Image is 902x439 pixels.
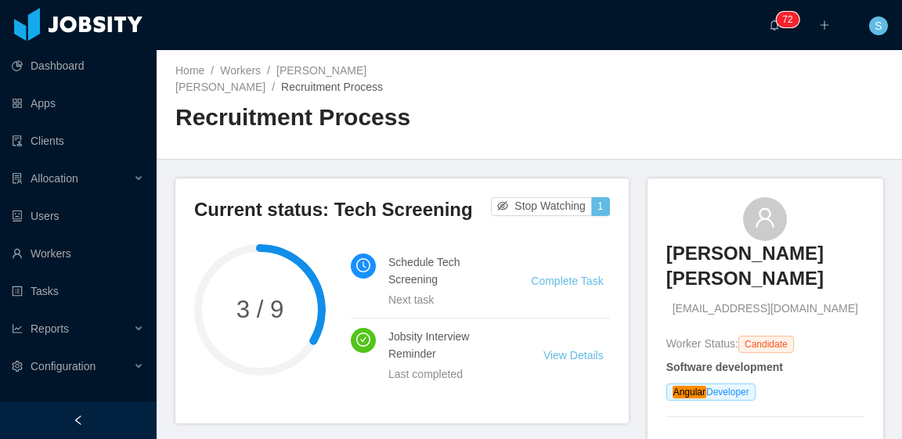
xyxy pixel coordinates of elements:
span: 3 / 9 [194,297,326,322]
a: icon: userWorkers [12,238,144,269]
div: Last completed [388,365,506,383]
strong: Software development [666,361,783,373]
h3: [PERSON_NAME] [PERSON_NAME] [666,241,864,292]
div: Next task [388,291,493,308]
a: Complete Task [531,275,603,287]
a: View Details [543,349,604,362]
i: icon: bell [769,20,780,31]
span: Recruitment Process [281,81,383,93]
a: icon: profileTasks [12,275,144,307]
h4: Jobsity Interview Reminder [388,328,506,362]
a: icon: appstoreApps [12,88,144,119]
i: icon: plus [819,20,830,31]
span: Developer [666,383,756,401]
span: Allocation [31,172,78,185]
h2: Recruitment Process [175,102,529,134]
i: icon: check-circle [356,333,370,347]
i: icon: user [754,207,776,228]
button: icon: eye-invisibleStop Watching [491,197,592,216]
span: Reports [31,322,69,335]
i: icon: line-chart [12,323,23,334]
a: Workers [220,64,261,77]
i: icon: solution [12,173,23,184]
a: icon: pie-chartDashboard [12,50,144,81]
a: Home [175,64,204,77]
span: S [875,16,882,35]
i: icon: clock-circle [356,258,370,272]
span: / [267,64,270,77]
a: icon: auditClients [12,125,144,157]
a: icon: robotUsers [12,200,144,232]
p: 7 [782,12,788,27]
span: Configuration [31,360,96,372]
em: Angular [673,386,706,398]
span: / [272,81,275,93]
span: [EMAIL_ADDRESS][DOMAIN_NAME] [673,300,858,317]
button: 1 [591,197,610,216]
sup: 72 [776,12,799,27]
h4: Schedule Tech Screening [388,254,493,288]
span: Candidate [738,336,794,353]
i: icon: setting [12,361,23,372]
a: [PERSON_NAME] [PERSON_NAME] [666,241,864,301]
span: / [211,64,214,77]
h3: Current status: Tech Screening [194,197,491,222]
p: 2 [788,12,793,27]
span: Worker Status: [666,337,738,350]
